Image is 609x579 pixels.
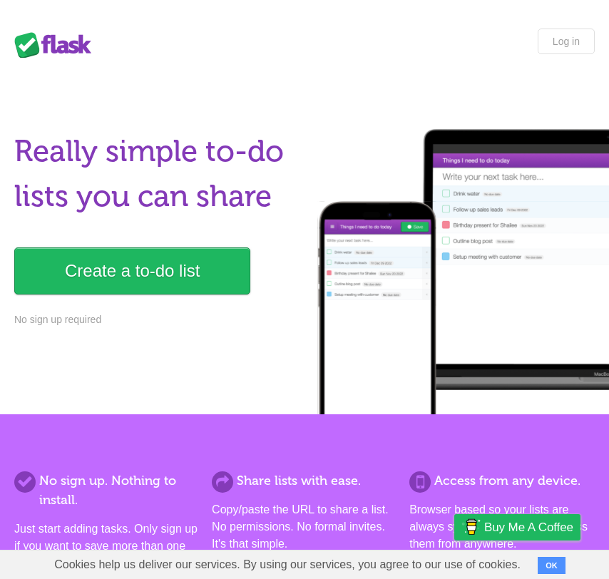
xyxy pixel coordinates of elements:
[14,521,200,572] p: Just start adding tasks. Only sign up if you want to save more than one list.
[14,129,298,219] h1: Really simple to-do lists you can share
[212,501,397,553] p: Copy/paste the URL to share a list. No permissions. No formal invites. It's that simple.
[538,557,565,574] button: OK
[40,550,535,579] span: Cookies help us deliver our services. By using our services, you agree to our use of cookies.
[454,514,580,540] a: Buy me a coffee
[461,515,481,539] img: Buy me a coffee
[14,312,298,327] p: No sign up required
[409,471,595,491] h2: Access from any device.
[14,32,100,58] div: Flask Lists
[538,29,595,54] a: Log in
[484,515,573,540] span: Buy me a coffee
[409,501,595,553] p: Browser based so your lists are always synced and you can access them from anywhere.
[14,471,200,510] h2: No sign up. Nothing to install.
[14,247,250,294] a: Create a to-do list
[212,471,397,491] h2: Share lists with ease.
